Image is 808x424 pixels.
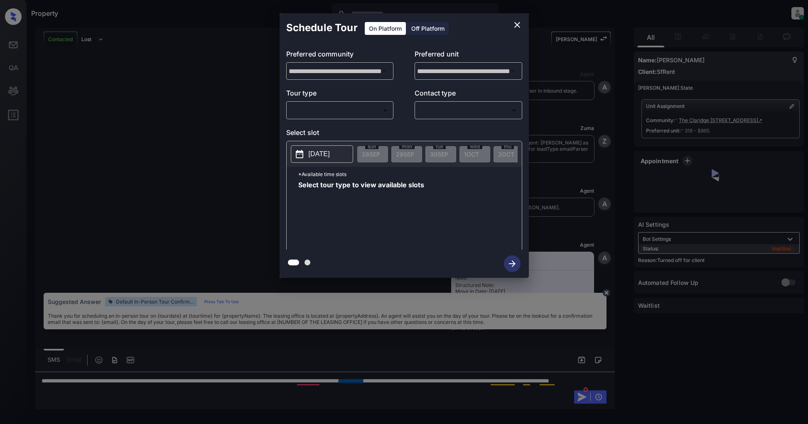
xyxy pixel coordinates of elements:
p: [DATE] [309,149,330,159]
p: Select slot [286,127,522,141]
p: Preferred community [286,49,394,62]
button: close [509,17,526,33]
button: [DATE] [291,145,353,163]
p: Contact type [415,88,522,101]
p: Preferred unit [415,49,522,62]
div: On Platform [365,22,406,35]
div: Off Platform [407,22,449,35]
p: *Available time slots [298,167,522,181]
h2: Schedule Tour [280,13,364,42]
p: Tour type [286,88,394,101]
span: Select tour type to view available slots [298,181,424,248]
